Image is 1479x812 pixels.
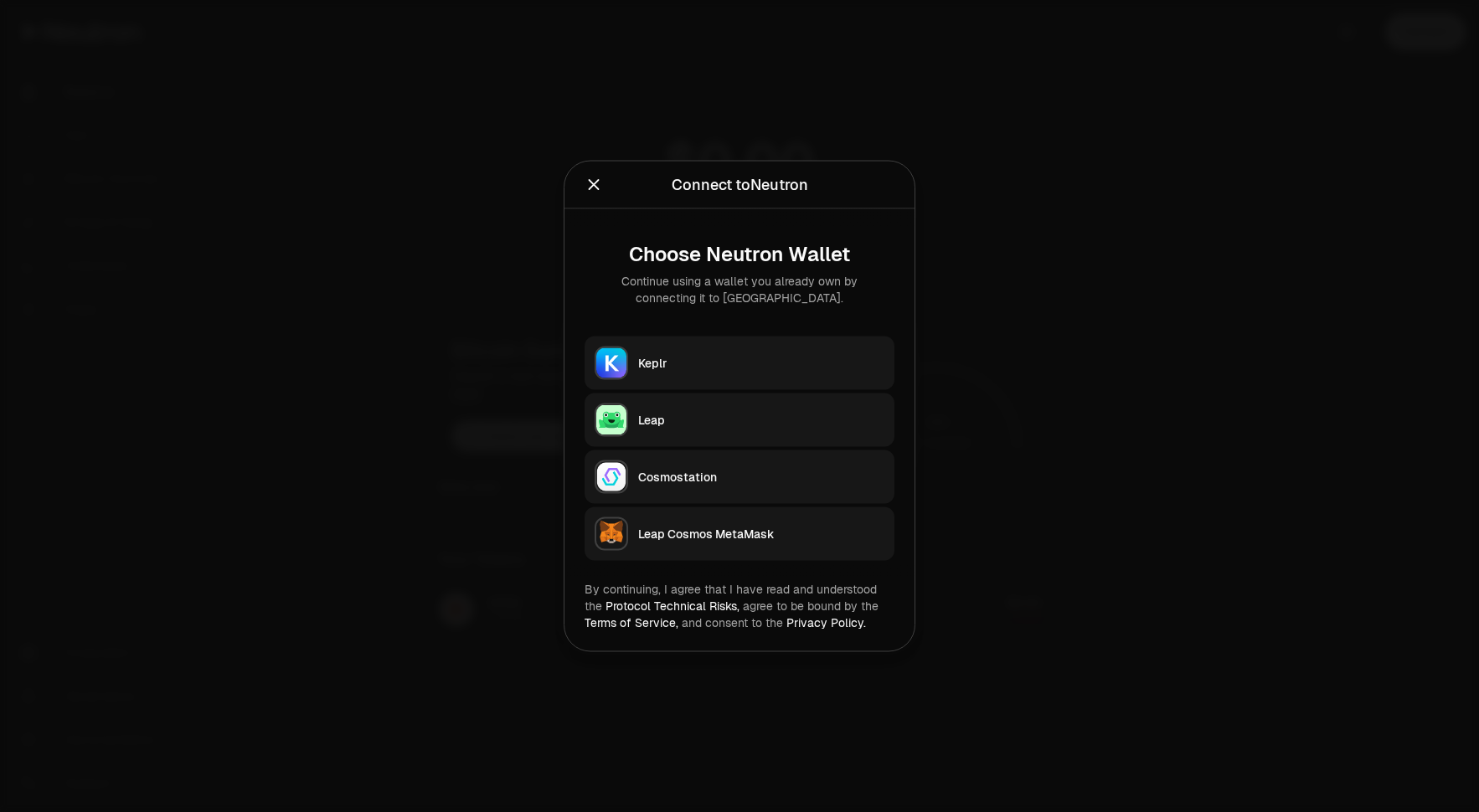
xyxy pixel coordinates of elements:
[638,355,884,372] div: Keplr
[585,507,894,561] button: Leap Cosmos MetaMaskLeap Cosmos MetaMask
[786,615,866,630] a: Privacy Policy.
[585,337,894,390] button: KeplrKeplr
[585,615,678,630] a: Terms of Service,
[598,243,881,266] div: Choose Neutron Wallet
[596,348,626,378] img: Keplr
[638,412,884,429] div: Leap
[585,173,603,197] button: Close
[585,450,894,504] button: CosmostationCosmostation
[585,393,894,447] button: LeapLeap
[638,526,884,542] div: Leap Cosmos MetaMask
[598,273,881,306] div: Continue using a wallet you already own by connecting it to [GEOGRAPHIC_DATA].
[596,519,626,549] img: Leap Cosmos MetaMask
[596,462,626,492] img: Cosmostation
[638,469,884,486] div: Cosmostation
[585,581,894,631] div: By continuing, I agree that I have read and understood the agree to be bound by the and consent t...
[672,173,808,197] div: Connect to Neutron
[596,405,626,435] img: Leap
[606,599,739,614] a: Protocol Technical Risks,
